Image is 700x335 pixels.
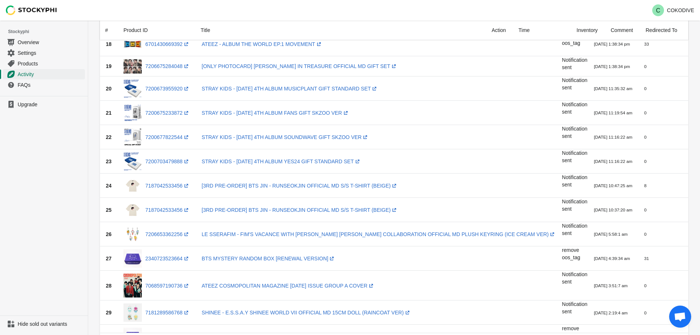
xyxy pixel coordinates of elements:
span: 21 [106,110,112,116]
div: Time [513,21,571,40]
img: STD_TH_599bb9db-1e93-4134-9881-bb689316615f.jpg [123,152,142,171]
a: ATEEZ COSMOPOLITAN MAGAZINE [DATE] ISSUE GROUP A COVER(opens a new window) [202,283,375,289]
small: 31 [644,256,649,261]
a: 7206653362256(opens a new window) [146,231,190,237]
a: STRAY KIDS - [DATE] 4TH ALBUM SOUNDWAVE GIFT SKZOO VER(opens a new window) [202,134,369,140]
span: Notification sent [562,271,587,285]
small: 0 [644,64,646,69]
a: 7181289586768(opens a new window) [146,310,190,316]
img: SKZOO_VER_TH.jpg [123,104,142,122]
span: Products [18,60,83,67]
a: BTS MYSTERY RANDOM BOX [RENEWAL VERSION](opens a new window) [202,256,336,261]
span: 20 [106,86,112,92]
text: C [656,7,660,14]
div: Redirected To [640,21,683,40]
span: Overview [18,39,83,46]
small: 0 [644,232,646,236]
small: [DATE] 11:16:22 am [594,135,632,139]
span: remove oos_tag [562,247,580,260]
span: 18 [106,41,112,47]
small: 0 [644,135,646,139]
img: ateez_4f728839-37d7-4cee-b4ba-01be73be4001.png [123,59,142,74]
span: remove oos_tag [562,33,580,46]
a: FAQs [3,79,85,90]
a: Settings [3,47,85,58]
div: Comment [605,21,640,40]
a: 7187042533456(opens a new window) [146,183,190,189]
span: 29 [106,310,112,316]
img: cokodive-rm-s-bts-mystery-random-box-renewal-version-13350300647504.jpg [123,249,142,268]
small: [DATE] 2:19:4 am [594,310,628,315]
small: [DATE] 4:39:34 am [594,256,630,261]
small: [DATE] 5:58:1 am [594,232,628,236]
small: [DATE] 10:47:25 am [594,183,632,188]
a: 2340723523664(opens a new window) [146,256,190,261]
img: SS_T-SHIRT_BEIGE_b8a12aca-0899-4999-a7f9-597fb3680161.png [123,201,142,219]
small: [DATE] 11:35:32 am [594,86,632,91]
a: 7200673955920(opens a new window) [146,86,190,92]
a: [3RD PRE-ORDER] BTS JIN - RUNSEOKJIN OFFICIAL MD S/S T-SHIRT (BEIGE)(opens a new window) [202,207,398,213]
div: Title [195,21,486,40]
a: 6701430669392(opens a new window) [146,41,190,47]
span: Notification sent [562,199,587,212]
small: [DATE] 11:19:54 am [594,110,632,115]
a: Upgrade [3,99,85,110]
span: Settings [18,49,83,57]
div: # [105,26,109,34]
img: pr-apple-music-album-ateez-the-world-ep-1-movement-30135988944976.jpg [123,35,142,53]
a: SHINEE - E.S.S.A.Y SHINEE WORLD VII OFFICIAL MD 15CM DOLL (RAINCOAT VER)(opens a new window) [202,310,411,316]
small: [DATE] 1:38:34 pm [594,42,630,46]
span: Notification sent [562,126,587,139]
a: 7200703479888(opens a new window) [146,158,190,164]
span: Stockyphi [8,28,88,35]
span: FAQs [18,81,83,89]
img: SKZOO_TH.jpg [123,128,142,146]
a: [3RD PRE-ORDER] BTS JIN - RUNSEOKJIN OFFICIAL MD S/S T-SHIRT (BEIGE)(opens a new window) [202,183,398,189]
small: 0 [644,159,646,164]
span: Notification sent [562,301,587,314]
small: [DATE] 1:38:34 pm [594,64,630,69]
a: ATEEZ - ALBUM THE WORLD EP.1 MOVEMENT(opens a new window) [202,41,323,47]
span: 23 [106,158,112,164]
img: FIM_S_CLUB_X_EARP_EARP_PLUSH_KEYRING_ICE_CREAM_ver._181806d0-469c-4a28-b4b1-15e18769b21c.png [123,225,142,243]
small: [DATE] 3:51:7 am [594,283,628,288]
span: 28 [106,283,112,289]
span: 25 [106,207,112,213]
span: 19 [106,63,112,69]
small: 0 [644,86,646,91]
small: 0 [644,207,646,212]
span: Notification sent [562,57,587,70]
a: Overview [3,37,85,47]
small: [DATE] 11:16:22 am [594,159,632,164]
small: 0 [644,110,646,115]
span: Upgrade [18,101,83,108]
span: 27 [106,256,112,261]
button: Avatar with initials CCOKODIVE [649,3,697,18]
a: Hide sold out variants [3,319,85,329]
small: 8 [644,183,646,188]
a: STRAY KIDS - [DATE] 4TH ALBUM MUSICPLANT GIFT STANDARD SET(opens a new window) [202,86,378,92]
small: 33 [644,42,649,46]
span: Notification sent [562,223,587,236]
a: [ONLY PHOTOCARD] [PERSON_NAME] IN TREASURE OFFICIAL MD GIFT SET(opens a new window) [202,63,398,69]
a: LE SSERAFIM - FIM'S VACANCE WITH [PERSON_NAME] [PERSON_NAME] COLLABORATION OFFICIAL MD PLUSH KEYR... [202,231,556,237]
span: 26 [106,231,112,237]
div: Product ID [118,21,195,40]
a: 7206675284048(opens a new window) [146,63,190,69]
img: Stockyphi [6,6,57,15]
span: Activity [18,71,83,78]
span: 22 [106,134,112,140]
small: 0 [644,283,646,288]
a: 7200675233872(opens a new window) [146,110,190,116]
span: Notification sent [562,174,587,188]
img: STD_TH_599bb9db-1e93-4134-9881-bb689316615f.jpg [123,79,142,98]
span: Avatar with initials C [652,4,664,16]
span: Hide sold out variants [18,320,83,328]
span: Notification sent [562,101,587,115]
img: SS_T-SHIRT_BEIGE_b8a12aca-0899-4999-a7f9-597fb3680161.png [123,177,142,195]
a: STRAY KIDS - [DATE] 4TH ALBUM YES24 GIFT STANDARD SET(opens a new window) [202,158,361,164]
img: 15CM_DOLL_89d6b535-e0d2-4b45-af17-2f523e389ee4.jpg [123,303,142,322]
div: Open chat [669,306,691,328]
img: 7__A_dcac0822-5fb5-4ca1-a3f0-5c99f73b1b34.jpg [123,274,142,298]
span: 24 [106,183,112,189]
